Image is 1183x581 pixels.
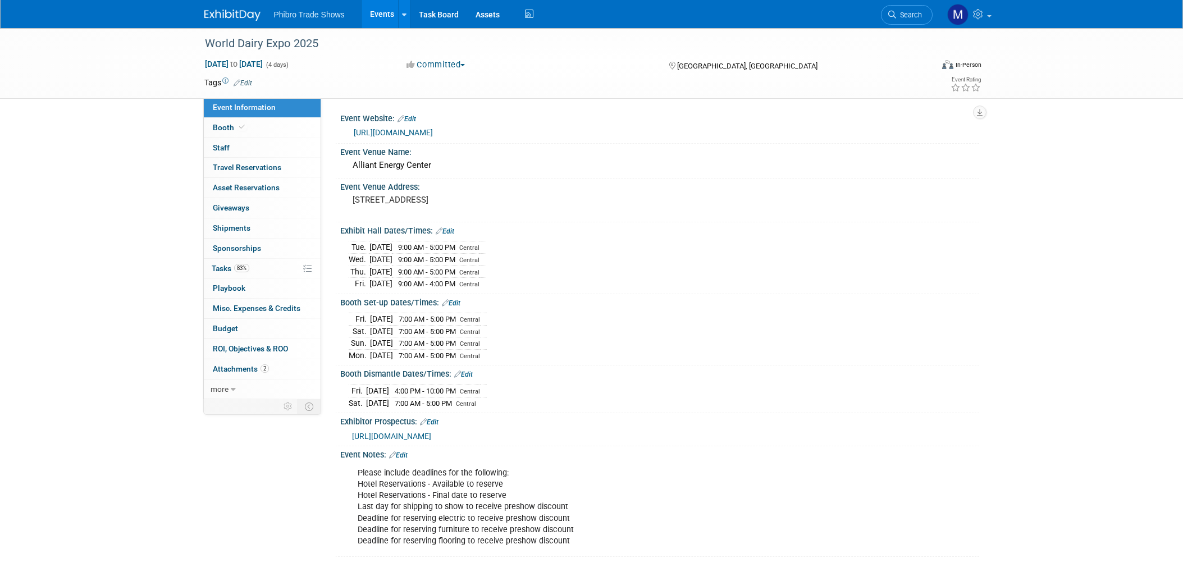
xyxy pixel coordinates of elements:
div: In-Person [955,61,981,69]
td: Sat. [349,397,366,409]
a: Playbook [204,278,321,298]
span: Staff [213,143,230,152]
td: [DATE] [369,266,392,278]
span: [DATE] [DATE] [204,59,263,69]
div: Exhibit Hall Dates/Times: [340,222,979,237]
img: Michelle Watts [947,4,969,25]
div: Booth Dismantle Dates/Times: [340,365,979,380]
span: ROI, Objectives & ROO [213,344,288,353]
a: more [204,379,321,399]
a: Staff [204,138,321,158]
td: Wed. [349,254,369,266]
span: more [211,385,229,394]
span: Travel Reservations [213,163,281,172]
div: Please include deadlines for the following: Hotel Reservations - Available to reserve Hotel Reser... [350,462,856,552]
td: [DATE] [370,337,393,350]
a: Asset Reservations [204,178,321,198]
div: Alliant Energy Center [349,157,971,174]
span: Central [460,328,480,336]
a: Edit [420,418,439,426]
span: 7:00 AM - 5:00 PM [399,351,456,360]
div: Event Venue Name: [340,144,979,158]
td: Thu. [349,266,369,278]
span: Shipments [213,223,250,232]
span: Event Information [213,103,276,112]
a: Edit [398,115,416,123]
a: Misc. Expenses & Credits [204,299,321,318]
td: [DATE] [370,313,393,326]
td: Toggle Event Tabs [298,399,321,414]
span: Central [459,257,479,264]
div: Exhibitor Prospectus: [340,413,979,428]
i: Booth reservation complete [239,124,245,130]
button: Committed [403,59,469,71]
td: Sat. [349,325,370,337]
span: Playbook [213,283,245,292]
a: [URL][DOMAIN_NAME] [354,128,433,137]
span: 9:00 AM - 5:00 PM [398,255,455,264]
span: Central [460,353,480,360]
span: 7:00 AM - 5:00 PM [395,399,452,408]
td: Fri. [349,278,369,290]
span: 9:00 AM - 4:00 PM [398,280,455,288]
span: Phibro Trade Shows [274,10,345,19]
a: Edit [442,299,460,307]
td: [DATE] [369,254,392,266]
a: Edit [389,451,408,459]
div: Event Notes: [340,446,979,461]
div: Event Venue Address: [340,179,979,193]
a: Event Information [204,98,321,117]
td: [DATE] [369,241,392,254]
td: Tags [204,77,252,88]
td: Mon. [349,349,370,361]
span: Central [459,244,479,251]
span: (4 days) [265,61,289,68]
a: Attachments2 [204,359,321,379]
a: Shipments [204,218,321,238]
span: Search [896,11,922,19]
span: Central [459,281,479,288]
span: Sponsorships [213,244,261,253]
td: [DATE] [366,385,389,397]
span: Central [460,388,480,395]
td: Personalize Event Tab Strip [278,399,298,414]
div: Event Format [866,58,982,75]
div: Booth Set-up Dates/Times: [340,294,979,309]
td: [DATE] [369,278,392,290]
span: to [229,60,239,68]
span: [GEOGRAPHIC_DATA], [GEOGRAPHIC_DATA] [677,62,817,70]
span: Giveaways [213,203,249,212]
td: [DATE] [370,349,393,361]
a: Tasks83% [204,259,321,278]
span: 83% [234,264,249,272]
a: Giveaways [204,198,321,218]
span: Attachments [213,364,269,373]
a: Sponsorships [204,239,321,258]
span: 7:00 AM - 5:00 PM [399,339,456,347]
span: Budget [213,324,238,333]
span: 2 [261,364,269,373]
a: Search [881,5,933,25]
a: ROI, Objectives & ROO [204,339,321,359]
span: Central [459,269,479,276]
td: [DATE] [370,325,393,337]
span: 7:00 AM - 5:00 PM [399,327,456,336]
a: Edit [454,370,473,378]
td: Fri. [349,385,366,397]
td: [DATE] [366,397,389,409]
span: 4:00 PM - 10:00 PM [395,387,456,395]
pre: [STREET_ADDRESS] [353,195,594,205]
div: World Dairy Expo 2025 [201,34,916,54]
a: Travel Reservations [204,158,321,177]
a: [URL][DOMAIN_NAME] [352,432,431,441]
span: 7:00 AM - 5:00 PM [399,315,456,323]
span: Tasks [212,264,249,273]
div: Event Rating [951,77,981,83]
a: Edit [436,227,454,235]
span: 9:00 AM - 5:00 PM [398,243,455,251]
span: 9:00 AM - 5:00 PM [398,268,455,276]
a: Budget [204,319,321,338]
span: Central [460,340,480,347]
td: Sun. [349,337,370,350]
